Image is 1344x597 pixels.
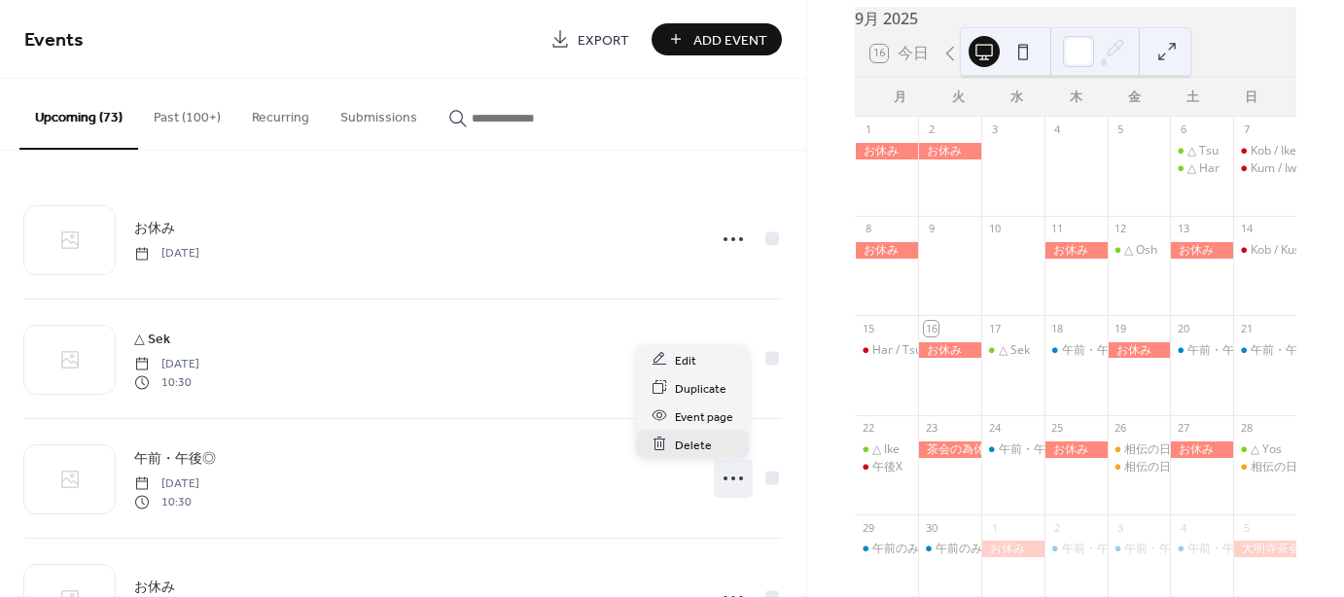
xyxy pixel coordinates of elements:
[1108,441,1171,458] div: 相伝の日Osh/Nos
[1170,143,1233,159] div: △ Tsu
[1233,242,1296,259] div: Kob / Kus
[924,520,938,535] div: 30
[987,421,1002,436] div: 24
[652,23,782,55] button: Add Event
[1105,78,1163,117] div: 金
[1251,459,1325,475] div: 相伝の日 Kum
[861,421,875,436] div: 22
[1233,160,1296,177] div: Kum / Iwa
[861,123,875,137] div: 1
[19,79,138,150] button: Upcoming (73)
[999,441,1069,458] div: 午前・午後◎
[1050,520,1065,535] div: 2
[1251,441,1282,458] div: △ Yos
[1176,520,1190,535] div: 4
[134,328,170,350] a: △ Sek
[1050,222,1065,236] div: 11
[134,219,175,239] span: お休み
[536,23,644,55] a: Export
[1124,541,1194,557] div: 午前・午後◎
[1046,78,1105,117] div: 木
[1170,242,1233,259] div: お休み
[134,493,199,510] span: 10:30
[1114,421,1128,436] div: 26
[861,321,875,335] div: 15
[1251,342,1321,359] div: 午前・午後◎
[1187,541,1257,557] div: 午前・午後◎
[1187,342,1257,359] div: 午前・午後◎
[1108,342,1171,359] div: お休み
[1050,321,1065,335] div: 18
[924,321,938,335] div: 16
[861,222,875,236] div: 8
[1108,459,1171,475] div: 相伝の日Kob/Har/Tsu
[1114,123,1128,137] div: 5
[1239,321,1254,335] div: 21
[855,342,918,359] div: Har / Tsu
[987,520,1002,535] div: 1
[936,541,994,557] div: 午前のみ◎
[918,342,981,359] div: お休み
[1233,541,1296,557] div: 大明寺茶会㊡
[134,245,199,263] span: [DATE]
[1050,421,1065,436] div: 25
[134,449,216,470] span: 午前・午後◎
[1233,342,1296,359] div: 午前・午後◎
[1233,441,1296,458] div: △ Yos
[1044,342,1108,359] div: 午前・午後◎
[134,217,175,239] a: お休み
[578,30,629,51] span: Export
[872,459,902,475] div: 午後X
[134,373,199,391] span: 10:30
[1233,143,1296,159] div: Kob / Ike
[1050,123,1065,137] div: 4
[1176,222,1190,236] div: 13
[855,541,918,557] div: 午前のみ◎
[981,541,1044,557] div: お休み
[138,79,236,148] button: Past (100+)
[870,78,929,117] div: 月
[1239,123,1254,137] div: 7
[325,79,433,148] button: Submissions
[134,356,199,373] span: [DATE]
[924,421,938,436] div: 23
[987,222,1002,236] div: 10
[855,242,918,259] div: お休み
[918,541,981,557] div: 午前のみ◎
[675,378,726,399] span: Duplicate
[675,406,733,427] span: Event page
[1170,160,1233,177] div: △ Har
[675,350,696,370] span: Edit
[236,79,325,148] button: Recurring
[1114,520,1128,535] div: 3
[1044,541,1108,557] div: 午前・午後◎
[1176,421,1190,436] div: 27
[855,441,918,458] div: △ Ike
[24,21,84,59] span: Events
[1176,321,1190,335] div: 20
[872,541,931,557] div: 午前のみ◎
[134,447,216,470] a: 午前・午後◎
[872,342,922,359] div: Har / Tsu
[924,222,938,236] div: 9
[988,78,1046,117] div: 水
[693,30,767,51] span: Add Event
[918,441,981,458] div: 茶会の為休み
[872,441,900,458] div: △ Ike
[1187,160,1220,177] div: △ Har
[855,7,1296,30] div: 9月 2025
[1239,222,1254,236] div: 14
[861,520,875,535] div: 29
[1163,78,1221,117] div: 土
[1251,242,1300,259] div: Kob / Kus
[1044,441,1108,458] div: お休み
[1239,421,1254,436] div: 28
[1108,541,1171,557] div: 午前・午後◎
[134,330,170,350] span: △ Sek
[987,123,1002,137] div: 3
[1114,321,1128,335] div: 19
[1239,520,1254,535] div: 5
[1170,441,1233,458] div: お休み
[1062,342,1132,359] div: 午前・午後◎
[1108,242,1171,259] div: △ Osh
